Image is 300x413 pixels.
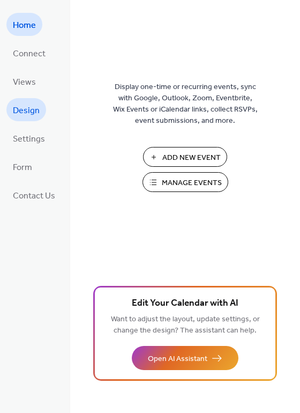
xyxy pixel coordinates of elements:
a: Views [6,70,42,93]
button: Open AI Assistant [132,346,238,370]
span: Form [13,159,32,176]
span: Connect [13,46,46,62]
span: Settings [13,131,45,147]
button: Manage Events [142,172,228,192]
span: Add New Event [162,152,221,164]
span: Manage Events [162,178,222,189]
a: Form [6,155,39,178]
a: Connect [6,41,52,64]
a: Contact Us [6,183,62,206]
span: Open AI Assistant [148,353,207,365]
button: Add New Event [143,147,227,167]
a: Settings [6,127,51,150]
span: Contact Us [13,188,55,204]
a: Home [6,13,42,36]
span: Edit Your Calendar with AI [132,296,238,311]
span: Views [13,74,36,91]
span: Want to adjust the layout, update settings, or change the design? The assistant can help. [111,312,260,338]
span: Design [13,102,40,119]
a: Design [6,98,46,121]
span: Home [13,17,36,34]
span: Display one-time or recurring events, sync with Google, Outlook, Zoom, Eventbrite, Wix Events or ... [113,82,258,127]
